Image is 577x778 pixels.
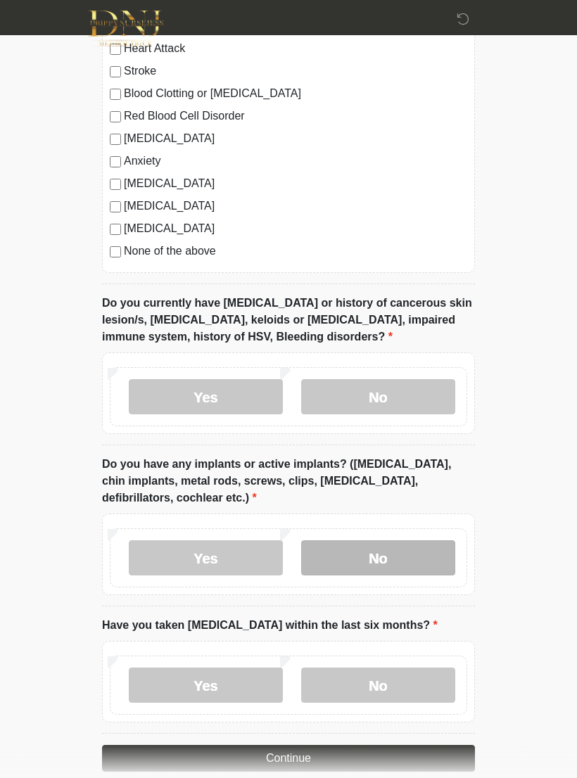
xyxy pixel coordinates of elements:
img: DNJ Med Boutique Logo [88,11,163,46]
label: No [301,379,455,414]
input: [MEDICAL_DATA] [110,134,121,145]
label: Yes [129,668,283,703]
label: Do you have any implants or active implants? ([MEDICAL_DATA], chin implants, metal rods, screws, ... [102,456,475,506]
input: Blood Clotting or [MEDICAL_DATA] [110,89,121,100]
input: [MEDICAL_DATA] [110,201,121,212]
input: Red Blood Cell Disorder [110,111,121,122]
input: Anxiety [110,156,121,167]
label: Red Blood Cell Disorder [124,108,467,125]
input: None of the above [110,246,121,257]
label: Stroke [124,63,467,79]
input: [MEDICAL_DATA] [110,179,121,190]
label: [MEDICAL_DATA] [124,175,467,192]
input: Stroke [110,66,121,77]
label: Yes [129,379,283,414]
label: [MEDICAL_DATA] [124,198,467,215]
label: No [301,668,455,703]
label: Do you currently have [MEDICAL_DATA] or history of cancerous skin lesion/s, [MEDICAL_DATA], keloi... [102,295,475,345]
label: None of the above [124,243,467,260]
label: [MEDICAL_DATA] [124,220,467,237]
button: Continue [102,745,475,772]
label: Anxiety [124,153,467,170]
label: Yes [129,540,283,575]
label: Blood Clotting or [MEDICAL_DATA] [124,85,467,102]
input: [MEDICAL_DATA] [110,224,121,235]
label: [MEDICAL_DATA] [124,130,467,147]
label: No [301,540,455,575]
label: Have you taken [MEDICAL_DATA] within the last six months? [102,617,438,634]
